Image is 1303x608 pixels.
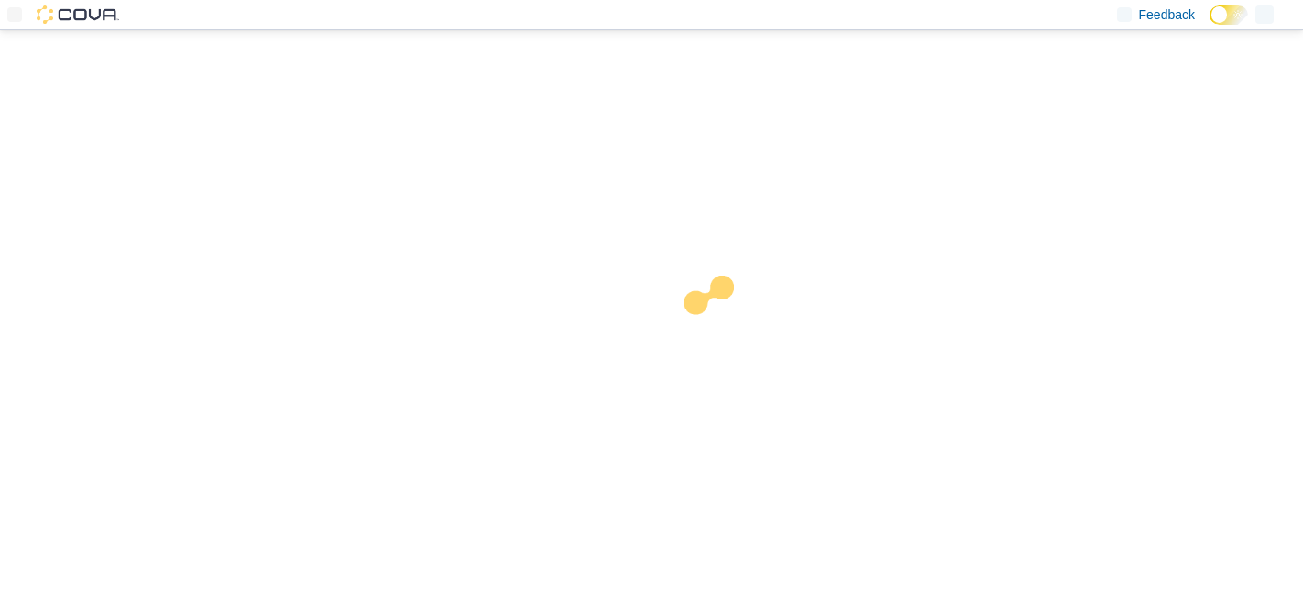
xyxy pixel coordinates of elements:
input: Dark Mode [1210,5,1248,25]
img: Cova [37,5,119,24]
img: cova-loader [651,262,789,399]
span: Feedback [1139,5,1195,24]
span: Dark Mode [1210,25,1210,26]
